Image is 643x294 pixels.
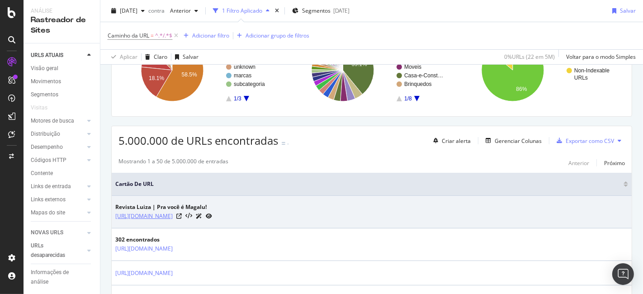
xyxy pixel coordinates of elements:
font: Rastreador de Sites [31,16,86,34]
div: Abra o Intercom Messenger [612,263,634,285]
text: URLs [574,75,588,81]
button: Salvar [171,50,199,64]
font: Códigos HTTP [31,157,66,163]
a: URLS ATUAIS [31,51,85,60]
text: subcategoria [234,81,265,87]
div: Movimentos [31,77,61,86]
font: [DATE] [120,7,137,14]
font: Salvar [620,7,636,14]
a: Distribuição [31,129,85,139]
a: Contente [31,169,94,178]
a: Detalhes da URL da IA [196,211,202,221]
button: Gerenciar Colunas [482,135,542,146]
div: Motores de busca [31,116,74,126]
text: 58.5% [182,72,197,78]
div: Visitas [31,103,47,113]
a: Segmentos [31,90,94,100]
button: Voltar para o modo Simples [563,50,636,64]
font: 5.000.000 de URLs encontradas [118,133,278,148]
a: Inspeção de URL [206,211,212,221]
div: Mapas do site [31,208,65,218]
button: Anterior [568,157,589,168]
text: Non-Indexable [574,67,610,74]
div: Segmentos [31,90,58,100]
a: Links de entrada [31,182,85,191]
svg: Um gráfico. [459,31,622,109]
font: URLs ( [512,53,528,61]
font: [URL][DOMAIN_NAME] [115,269,173,277]
div: Contente [31,169,53,178]
button: Exportar como CSV [553,133,614,148]
text: 18.1% [149,75,164,81]
button: Próximo [604,157,625,168]
font: Criar alerta [442,137,471,145]
div: URLS ATUAIS [31,51,63,60]
button: Aplicar [108,50,137,64]
font: Próximo [604,159,625,167]
div: Informações de análise [31,268,85,287]
button: Ver código-fonte HTML [185,213,192,219]
font: Revista Luiza | Pra você é Magalu! [115,203,207,211]
font: Links de entrada [31,183,71,190]
text: marcas [234,72,251,79]
font: 22 em 5M [528,53,553,61]
a: Motores de busca [31,116,85,126]
text: 1/8 [404,95,412,102]
font: Desempenho [31,144,63,150]
svg: Um gráfico. [118,31,282,109]
div: Visão geral [31,64,58,73]
font: = [151,32,154,39]
font: Exportar como CSV [566,137,614,145]
a: URLs desaparecidas [31,241,85,260]
text: Casa-e-Const… [404,72,443,79]
a: Mapas do site [31,208,85,218]
text: Indexable URLs [574,59,613,65]
a: Informações de análise [31,268,94,287]
img: Igual [282,142,285,145]
a: Visitas [31,103,57,113]
svg: Um gráfico. [289,31,452,109]
text: 1/3 [234,95,241,102]
div: Links externos [31,195,66,204]
a: Links externos [31,195,85,204]
font: Adicionar filtro [192,32,229,39]
font: Visão geral [31,65,58,71]
font: URLs desaparecidas [31,242,65,258]
button: Claro [142,50,167,64]
a: [URL][DOMAIN_NAME] [115,269,173,278]
font: Anterior [170,7,191,14]
a: [URL][DOMAIN_NAME] [115,244,173,253]
text: 39.1% [351,61,367,67]
font: Aplicar [120,53,137,61]
button: Anterior [166,4,202,18]
span: 23 de agosto de 2025 [120,7,137,14]
font: Mapas do site [31,209,65,216]
font: contra [148,7,165,14]
font: Links externos [31,196,66,203]
font: Distribuição [31,131,60,137]
font: URLS ATUAIS [31,52,63,58]
font: 1 Filtro Aplicado [222,7,262,14]
font: ) [553,53,555,61]
font: Caminho da URL [108,32,149,39]
div: NOVAS URLS [31,228,63,237]
div: Distribuição [31,129,60,139]
button: Segmentos[DATE] [288,4,353,18]
font: Contente [31,170,53,176]
a: Visite a página online [176,213,182,219]
font: Movimentos [31,78,61,85]
button: 1 Filtro Aplicado [209,4,273,18]
text: unknown [234,64,255,70]
font: Gerenciar Colunas [495,137,542,145]
font: 0% [504,53,512,61]
div: Explorador de URL [31,225,76,235]
font: Mostrando 1 a 50 de 5.000.000 de entradas [118,157,228,165]
font: Adicionar grupo de filtros [246,32,309,39]
font: [URL][DOMAIN_NAME] [115,212,173,220]
font: Anterior [568,159,589,167]
font: [URL][DOMAIN_NAME] [115,245,173,252]
button: Adicionar grupo de filtros [233,30,309,41]
button: Criar alerta [430,133,471,148]
font: Segmentos [302,7,331,14]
